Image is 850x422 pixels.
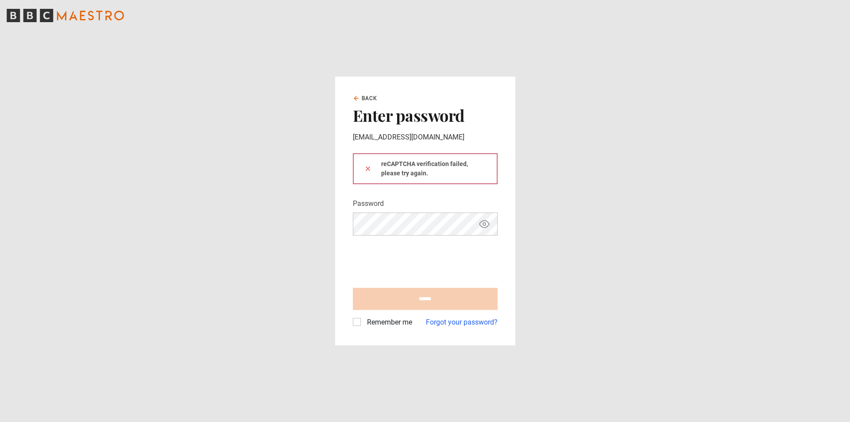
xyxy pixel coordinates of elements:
label: Remember me [363,317,412,328]
button: Show password [477,217,492,232]
iframe: reCAPTCHA [353,243,487,277]
div: reCAPTCHA verification failed, please try again. [353,153,498,184]
p: [EMAIL_ADDRESS][DOMAIN_NAME] [353,132,498,143]
label: Password [353,198,384,209]
span: Back [362,94,378,102]
a: Back [353,94,378,102]
a: Forgot your password? [426,317,498,328]
svg: BBC Maestro [7,9,124,22]
h2: Enter password [353,106,498,124]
